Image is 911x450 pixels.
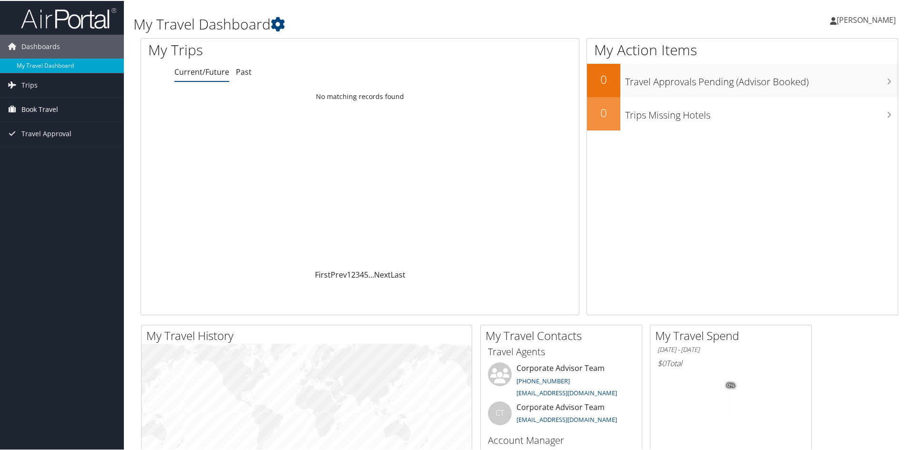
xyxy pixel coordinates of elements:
h2: My Travel History [146,327,472,343]
span: Dashboards [21,34,60,58]
li: Corporate Advisor Team [483,400,639,431]
h1: My Trips [148,39,389,59]
a: Past [236,66,252,76]
h3: Travel Approvals Pending (Advisor Booked) [625,70,898,88]
span: $0 [658,357,666,368]
h1: My Action Items [587,39,898,59]
span: Book Travel [21,97,58,120]
a: 3 [355,269,360,279]
a: 1 [347,269,351,279]
h2: 0 [587,104,620,120]
h3: Account Manager [488,433,635,446]
h2: My Travel Spend [655,327,811,343]
li: Corporate Advisor Team [483,361,639,400]
span: [PERSON_NAME] [837,14,896,24]
div: CT [488,400,512,424]
span: … [368,269,374,279]
a: Prev [331,269,347,279]
a: Last [391,269,405,279]
a: First [315,269,331,279]
a: [PERSON_NAME] [830,5,905,33]
a: [EMAIL_ADDRESS][DOMAIN_NAME] [516,414,617,423]
tspan: 0% [727,382,735,388]
h6: [DATE] - [DATE] [658,344,804,353]
a: 2 [351,269,355,279]
h3: Travel Agents [488,344,635,358]
td: No matching records found [141,87,579,104]
a: Next [374,269,391,279]
h3: Trips Missing Hotels [625,103,898,121]
a: Current/Future [174,66,229,76]
a: [EMAIL_ADDRESS][DOMAIN_NAME] [516,388,617,396]
a: 5 [364,269,368,279]
img: airportal-logo.png [21,6,116,29]
span: Travel Approval [21,121,71,145]
a: 0Trips Missing Hotels [587,96,898,130]
a: 0Travel Approvals Pending (Advisor Booked) [587,63,898,96]
a: [PHONE_NUMBER] [516,376,570,384]
h2: My Travel Contacts [486,327,642,343]
h1: My Travel Dashboard [133,13,648,33]
h2: 0 [587,70,620,87]
a: 4 [360,269,364,279]
h6: Total [658,357,804,368]
span: Trips [21,72,38,96]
